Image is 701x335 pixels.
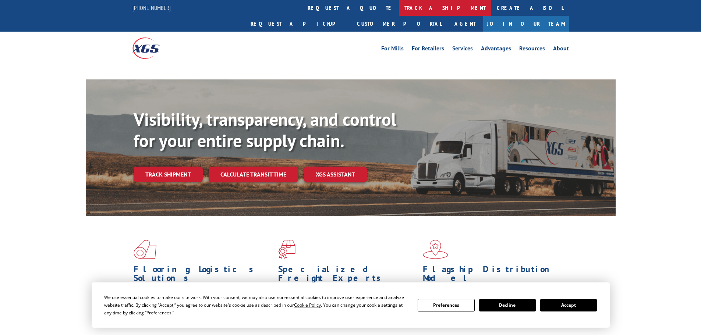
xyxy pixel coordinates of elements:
[381,46,404,54] a: For Mills
[351,16,447,32] a: Customer Portal
[553,46,569,54] a: About
[294,302,321,308] span: Cookie Policy
[418,299,474,311] button: Preferences
[304,167,367,182] a: XGS ASSISTANT
[412,46,444,54] a: For Retailers
[245,16,351,32] a: Request a pickup
[134,167,203,182] a: Track shipment
[479,299,536,311] button: Decline
[483,16,569,32] a: Join Our Team
[423,265,562,286] h1: Flagship Distribution Model
[104,293,409,317] div: We use essential cookies to make our site work. With your consent, we may also use non-essential ...
[452,46,473,54] a: Services
[134,108,396,152] b: Visibility, transparency, and control for your entire supply chain.
[132,4,171,11] a: [PHONE_NUMBER]
[134,265,273,286] h1: Flooring Logistics Solutions
[540,299,597,311] button: Accept
[146,310,171,316] span: Preferences
[447,16,483,32] a: Agent
[278,265,417,286] h1: Specialized Freight Experts
[423,240,448,259] img: xgs-icon-flagship-distribution-model-red
[278,240,295,259] img: xgs-icon-focused-on-flooring-red
[519,46,545,54] a: Resources
[134,240,156,259] img: xgs-icon-total-supply-chain-intelligence-red
[92,282,610,328] div: Cookie Consent Prompt
[481,46,511,54] a: Advantages
[209,167,298,182] a: Calculate transit time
